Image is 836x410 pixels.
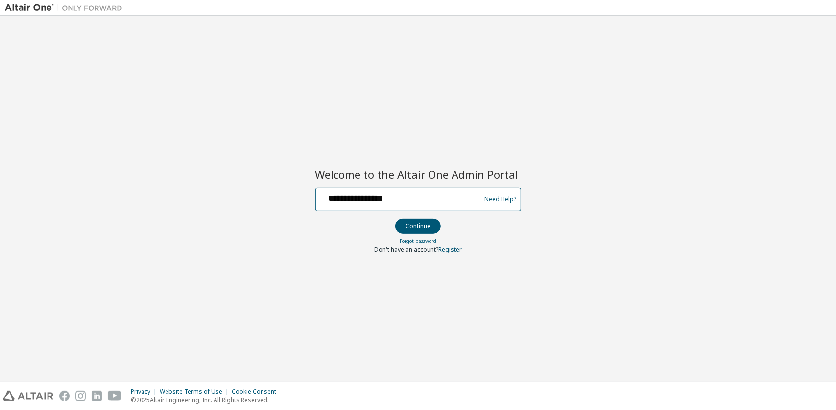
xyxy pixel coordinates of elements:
[3,391,53,401] img: altair_logo.svg
[160,388,232,396] div: Website Terms of Use
[131,388,160,396] div: Privacy
[395,219,441,234] button: Continue
[400,238,436,244] a: Forgot password
[438,245,462,254] a: Register
[59,391,70,401] img: facebook.svg
[374,245,438,254] span: Don't have an account?
[5,3,127,13] img: Altair One
[315,168,521,181] h2: Welcome to the Altair One Admin Portal
[92,391,102,401] img: linkedin.svg
[131,396,282,404] p: © 2025 Altair Engineering, Inc. All Rights Reserved.
[75,391,86,401] img: instagram.svg
[232,388,282,396] div: Cookie Consent
[108,391,122,401] img: youtube.svg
